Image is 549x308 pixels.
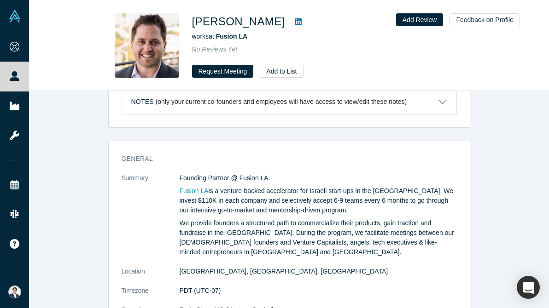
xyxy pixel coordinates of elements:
[180,173,457,183] p: Founding Partner @ Fusion LA.
[450,13,520,26] button: Feedback on Profile
[8,10,21,23] img: Alchemist Vault Logo
[122,173,180,267] dt: Summary
[260,65,303,78] button: Add to List
[122,286,180,305] dt: Timezone
[180,286,457,296] dd: PDT (UTC-07)
[180,267,457,276] dd: [GEOGRAPHIC_DATA], [GEOGRAPHIC_DATA], [GEOGRAPHIC_DATA]
[192,46,238,53] span: No Reviews Yet
[192,65,254,78] button: Request Meeting
[115,13,179,78] img: Yair Vardi's Profile Image
[180,187,209,194] a: Fusion LA
[192,33,248,40] span: works at
[122,267,180,286] dt: Location
[122,90,456,114] button: Notes (only your current co-founders and employees will have access to view/edit these notes)
[216,33,247,40] a: Fusion LA
[8,285,21,298] img: Eisuke Shimizu's Account
[180,186,457,215] p: is a venture-backed accelerator for Israeli start-ups in the [GEOGRAPHIC_DATA]. We invest $110K i...
[122,154,444,164] h3: General
[396,13,444,26] button: Add Review
[180,218,457,257] p: We provide founders a structured path to commercialize their products, gain traction and fundrais...
[156,98,407,106] p: (only your current co-founders and employees will have access to view/edit these notes)
[131,97,154,107] h3: Notes
[192,13,285,30] h1: [PERSON_NAME]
